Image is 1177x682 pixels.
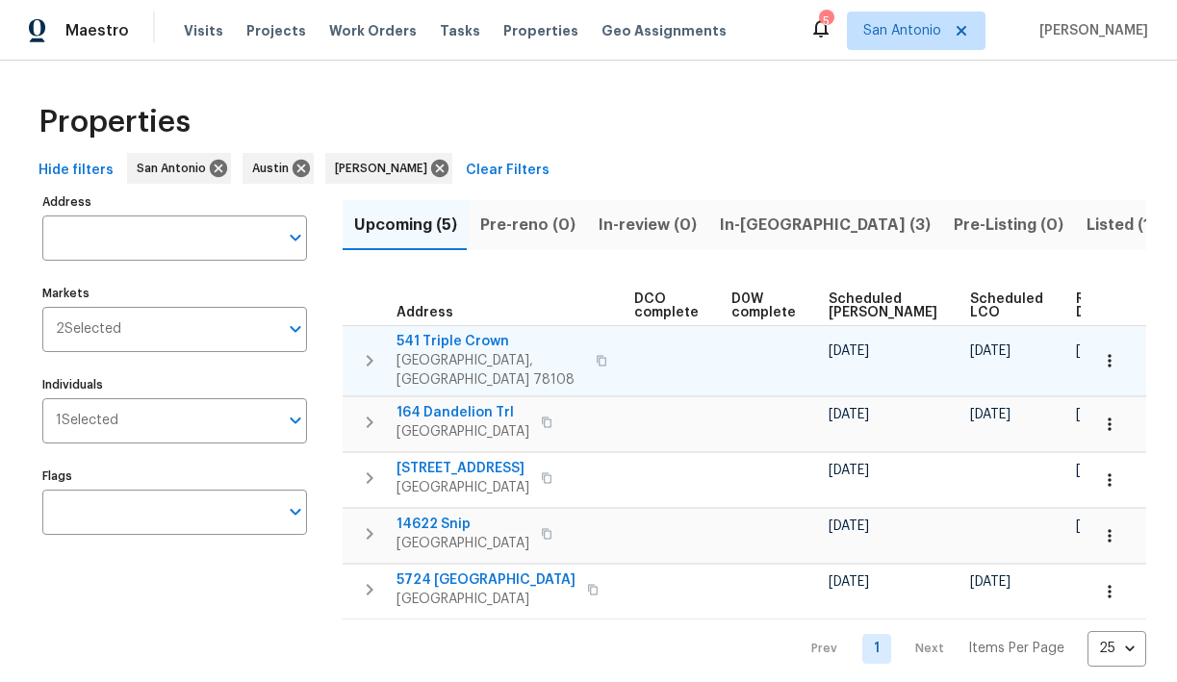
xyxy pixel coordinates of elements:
[282,316,309,342] button: Open
[968,639,1064,658] p: Items Per Page
[354,212,457,239] span: Upcoming (5)
[970,575,1011,589] span: [DATE]
[397,351,584,390] span: [GEOGRAPHIC_DATA], [GEOGRAPHIC_DATA] 78108
[397,403,529,422] span: 164 Dandelion Trl
[325,153,452,184] div: [PERSON_NAME]
[397,590,576,609] span: [GEOGRAPHIC_DATA]
[829,464,869,477] span: [DATE]
[829,408,869,421] span: [DATE]
[970,408,1011,421] span: [DATE]
[38,159,114,183] span: Hide filters
[599,212,697,239] span: In-review (0)
[282,407,309,434] button: Open
[480,212,576,239] span: Pre-reno (0)
[56,413,118,429] span: 1 Selected
[731,292,796,319] span: D0W complete
[819,12,832,31] div: 5
[1076,408,1116,421] span: [DATE]
[252,159,296,178] span: Austin
[282,498,309,525] button: Open
[38,113,191,132] span: Properties
[503,21,578,40] span: Properties
[397,332,584,351] span: 541 Triple Crown
[466,159,550,183] span: Clear Filters
[397,534,529,553] span: [GEOGRAPHIC_DATA]
[1032,21,1148,40] span: [PERSON_NAME]
[282,224,309,251] button: Open
[634,292,699,319] span: DCO complete
[1087,212,1166,239] span: Listed (18)
[42,379,307,391] label: Individuals
[829,292,937,319] span: Scheduled [PERSON_NAME]
[793,631,1146,667] nav: Pagination Navigation
[1076,519,1116,533] span: [DATE]
[829,575,869,589] span: [DATE]
[184,21,223,40] span: Visits
[970,292,1043,319] span: Scheduled LCO
[329,21,417,40] span: Work Orders
[954,212,1063,239] span: Pre-Listing (0)
[1087,623,1146,673] div: 25
[397,570,576,590] span: 5724 [GEOGRAPHIC_DATA]
[829,519,869,533] span: [DATE]
[440,24,480,38] span: Tasks
[42,470,307,482] label: Flags
[243,153,314,184] div: Austin
[397,306,453,319] span: Address
[970,344,1011,358] span: [DATE]
[397,459,529,478] span: [STREET_ADDRESS]
[42,196,307,208] label: Address
[397,422,529,442] span: [GEOGRAPHIC_DATA]
[1076,292,1118,319] span: Ready Date
[397,478,529,497] span: [GEOGRAPHIC_DATA]
[56,321,121,338] span: 2 Selected
[829,344,869,358] span: [DATE]
[720,212,931,239] span: In-[GEOGRAPHIC_DATA] (3)
[335,159,435,178] span: [PERSON_NAME]
[31,153,121,189] button: Hide filters
[458,153,557,189] button: Clear Filters
[1076,464,1116,477] span: [DATE]
[137,159,214,178] span: San Antonio
[863,21,941,40] span: San Antonio
[601,21,727,40] span: Geo Assignments
[246,21,306,40] span: Projects
[65,21,129,40] span: Maestro
[1076,344,1116,358] span: [DATE]
[862,634,891,664] a: Goto page 1
[42,288,307,299] label: Markets
[397,515,529,534] span: 14622 Snip
[127,153,231,184] div: San Antonio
